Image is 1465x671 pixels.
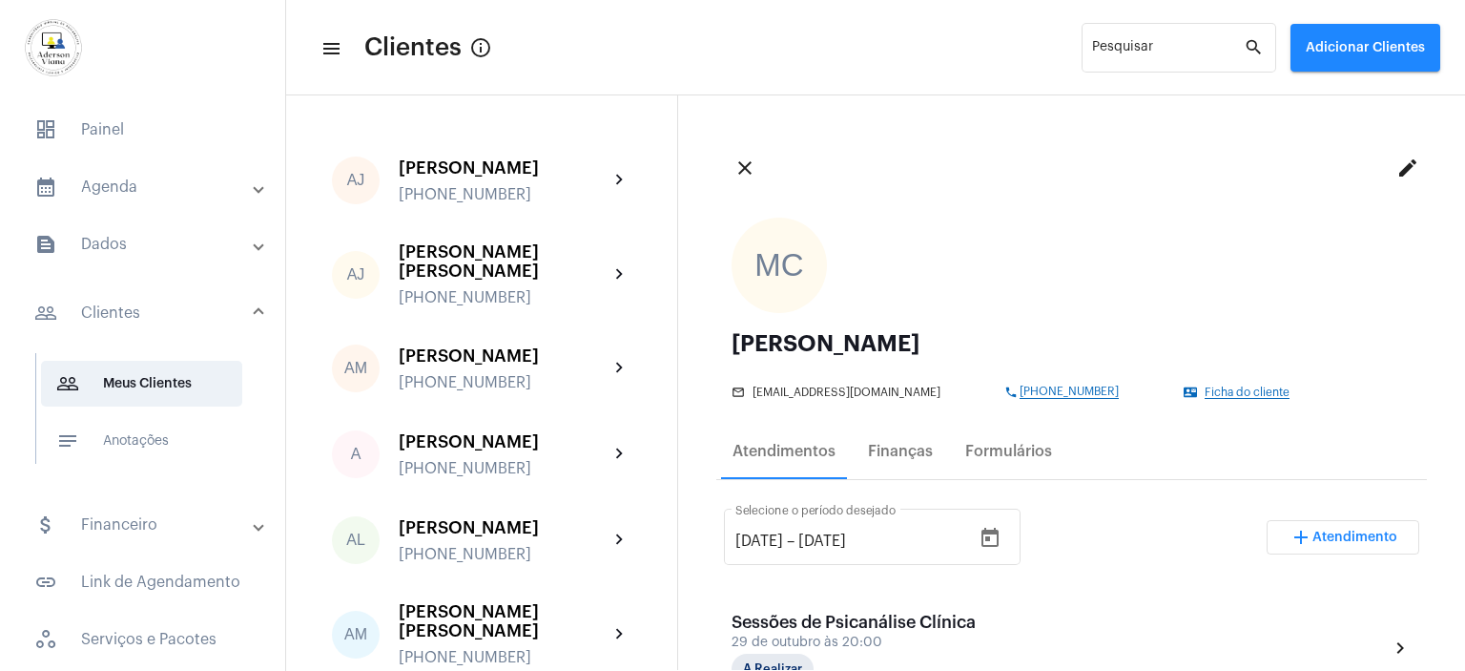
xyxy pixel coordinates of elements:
[732,386,747,399] mat-icon: mail_outline
[34,514,255,536] mat-panel-title: Financeiro
[609,357,631,380] mat-icon: chevron_right
[732,613,976,632] div: Sessões de Psicanálise Clínica
[332,611,380,659] div: AM
[787,533,794,550] span: –
[462,29,500,67] button: Button that displays a tooltip when focused or hovered over
[332,516,380,564] div: AL
[732,636,976,650] div: 29 de outubro às 20:00
[320,37,340,60] mat-icon: sidenav icon
[56,430,79,452] mat-icon: sidenav icon
[1267,520,1419,555] button: Adicionar Atendimento
[735,533,783,550] input: Data de início
[34,176,57,199] mat-icon: sidenav icon
[399,346,609,366] div: [PERSON_NAME]
[733,157,756,179] mat-icon: close
[1389,637,1412,660] mat-icon: chevron_right
[1004,386,1020,399] mat-icon: phone
[34,302,255,325] mat-panel-title: Clientes
[732,332,1412,355] div: [PERSON_NAME]
[332,251,380,299] div: AJ
[399,186,609,203] div: [PHONE_NUMBER]
[11,502,285,548] mat-expansion-panel-header: sidenav iconFinanceiro
[399,432,609,451] div: [PERSON_NAME]
[11,221,285,267] mat-expansion-panel-header: sidenav iconDados
[399,242,609,281] div: [PERSON_NAME] [PERSON_NAME]
[1092,44,1244,59] input: Pesquisar
[399,158,609,178] div: [PERSON_NAME]
[399,289,609,306] div: [PHONE_NUMBER]
[609,169,631,192] mat-icon: chevron_right
[34,571,57,594] mat-icon: sidenav icon
[469,36,492,59] mat-icon: Button that displays a tooltip when focused or hovered over
[399,374,609,391] div: [PHONE_NUMBER]
[34,233,57,256] mat-icon: sidenav icon
[1184,386,1199,399] mat-icon: contact_mail
[399,518,609,537] div: [PERSON_NAME]
[19,559,266,605] span: Link de Agendamento
[399,546,609,563] div: [PHONE_NUMBER]
[56,372,79,395] mat-icon: sidenav icon
[798,533,913,550] input: Data do fim
[1244,36,1267,59] mat-icon: search
[34,118,57,141] span: sidenav icon
[34,233,255,256] mat-panel-title: Dados
[15,10,92,86] img: d7e3195d-0907-1efa-a796-b593d293ae59.png
[332,430,380,478] div: A
[19,617,266,662] span: Serviços e Pacotes
[732,443,836,460] div: Atendimentos
[965,443,1052,460] div: Formulários
[11,283,285,344] mat-expansion-panel-header: sidenav iconClientes
[34,176,255,199] mat-panel-title: Agenda
[609,443,631,466] mat-icon: chevron_right
[1396,157,1419,179] mat-icon: edit
[332,345,380,392] div: AM
[364,32,462,63] span: Clientes
[34,628,57,651] span: sidenav icon
[732,218,827,313] div: MC
[19,107,266,153] span: Painel
[1205,387,1290,399] span: Ficha do cliente
[1290,526,1312,549] mat-icon: add
[332,157,380,204] div: AJ
[399,602,609,640] div: [PERSON_NAME] [PERSON_NAME]
[971,519,1009,557] button: Open calendar
[1306,41,1425,54] span: Adicionar Clientes
[41,361,242,407] span: Meus Clientes
[399,649,609,666] div: [PHONE_NUMBER]
[609,623,631,646] mat-icon: chevron_right
[609,263,631,286] mat-icon: chevron_right
[41,418,242,464] span: Anotações
[609,529,631,552] mat-icon: chevron_right
[1312,531,1397,544] span: Atendimento
[11,164,285,210] mat-expansion-panel-header: sidenav iconAgenda
[11,344,285,491] div: sidenav iconClientes
[399,460,609,477] div: [PHONE_NUMBER]
[868,443,933,460] div: Finanças
[34,302,57,325] mat-icon: sidenav icon
[34,514,57,536] mat-icon: sidenav icon
[1020,386,1119,399] span: [PHONE_NUMBER]
[1290,24,1440,72] button: Adicionar Clientes
[753,387,940,399] span: [EMAIL_ADDRESS][DOMAIN_NAME]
